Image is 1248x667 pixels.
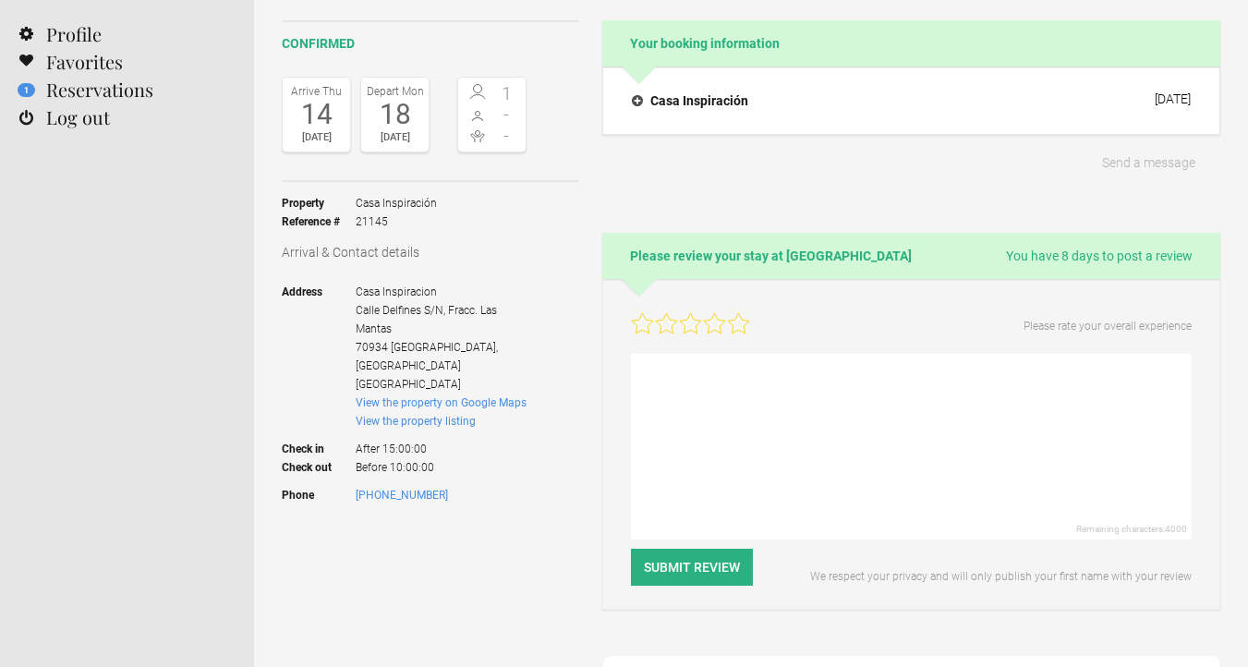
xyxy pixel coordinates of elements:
a: View the property listing [356,415,476,428]
span: [GEOGRAPHIC_DATA] [356,378,461,391]
strong: Property [282,194,356,212]
div: Depart Mon [366,82,424,101]
strong: Address [282,283,356,394]
button: Submit Review [631,549,753,586]
button: Casa Inspiración [DATE] [617,81,1206,120]
span: , [356,285,498,391]
h3: Arrival & Contact details [282,243,579,261]
a: [PHONE_NUMBER] [356,489,448,502]
div: 14 [287,101,345,128]
span: Before 10:00:00 [356,458,527,477]
span: [GEOGRAPHIC_DATA] [391,341,496,354]
span: You have 8 days to post a review [1006,247,1193,265]
span: Casa Inspiracion [356,285,437,298]
strong: Phone [282,486,356,504]
h2: Please review your stay at [GEOGRAPHIC_DATA] [602,233,1220,279]
span: 21145 [356,212,437,231]
span: [GEOGRAPHIC_DATA] [356,359,461,372]
span: Calle Delfines S/N, Fracc. Las Mantas [356,304,497,335]
div: [DATE] [287,128,345,147]
p: We respect your privacy and will only publish your first name with your review [796,567,1192,586]
h2: confirmed [282,34,579,54]
strong: Check out [282,458,356,477]
span: - [492,105,522,124]
div: Arrive Thu [287,82,345,101]
div: [DATE] [366,128,424,147]
a: View the property on Google Maps [356,396,527,409]
span: 1 [492,84,522,103]
div: [DATE] [1155,91,1191,106]
span: 70934 [356,341,388,354]
span: - [492,127,522,145]
span: Casa Inspiración [356,194,437,212]
flynt-notification-badge: 1 [18,83,35,97]
strong: Check in [282,431,356,458]
p: Please rate your overall experience [1024,317,1192,335]
button: Send a message [1077,144,1220,181]
strong: Reference # [282,212,356,231]
div: 18 [366,101,424,128]
h2: Your booking information [602,20,1220,67]
h4: Casa Inspiración [632,91,748,110]
span: After 15:00:00 [356,431,527,458]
